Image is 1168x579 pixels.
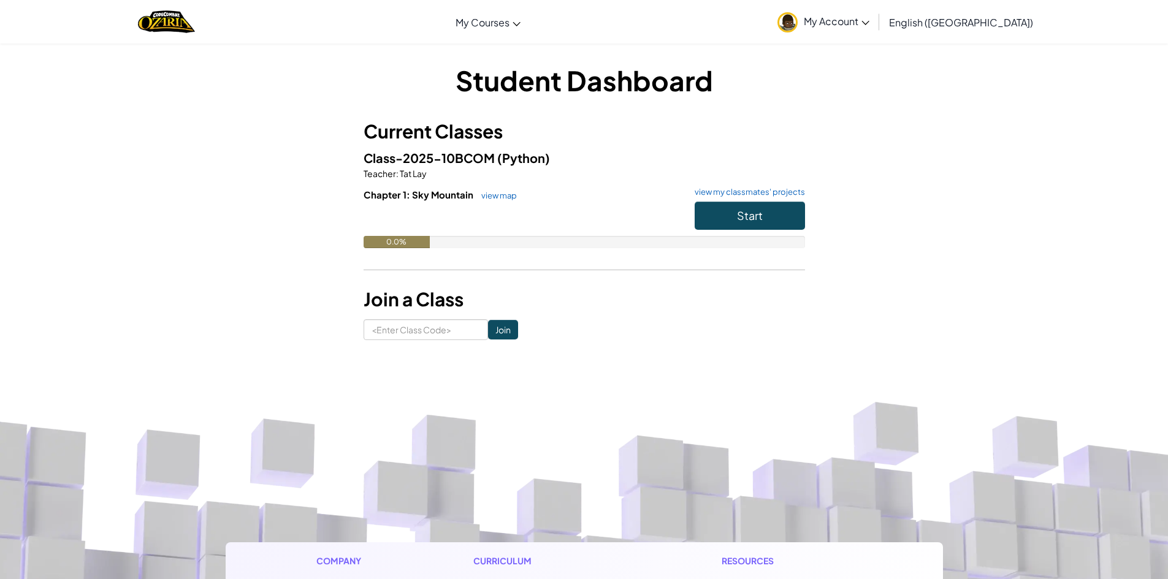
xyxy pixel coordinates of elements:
h1: Resources [722,554,852,567]
span: Chapter 1: Sky Mountain [364,189,475,200]
a: Ozaria by CodeCombat logo [138,9,195,34]
a: My Courses [449,6,527,39]
h1: Student Dashboard [364,61,805,99]
div: 0.0% [364,236,430,248]
span: English ([GEOGRAPHIC_DATA]) [889,16,1033,29]
span: My Account [804,15,869,28]
a: English ([GEOGRAPHIC_DATA]) [883,6,1039,39]
h1: Curriculum [473,554,622,567]
span: Start [737,208,763,222]
button: Start [695,202,805,230]
span: Teacher [364,168,396,179]
span: (Python) [497,150,550,165]
a: view my classmates' projects [689,188,805,196]
span: Tat Lay [399,168,427,179]
h3: Current Classes [364,118,805,145]
input: <Enter Class Code> [364,319,488,340]
img: Home [138,9,195,34]
span: My Courses [456,16,510,29]
a: view map [475,191,517,200]
input: Join [488,320,518,339]
h1: Company [316,554,373,567]
a: My Account [771,2,876,41]
span: : [396,168,399,179]
h3: Join a Class [364,286,805,313]
span: Class-2025-10BCOM [364,150,497,165]
img: avatar [777,12,798,32]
